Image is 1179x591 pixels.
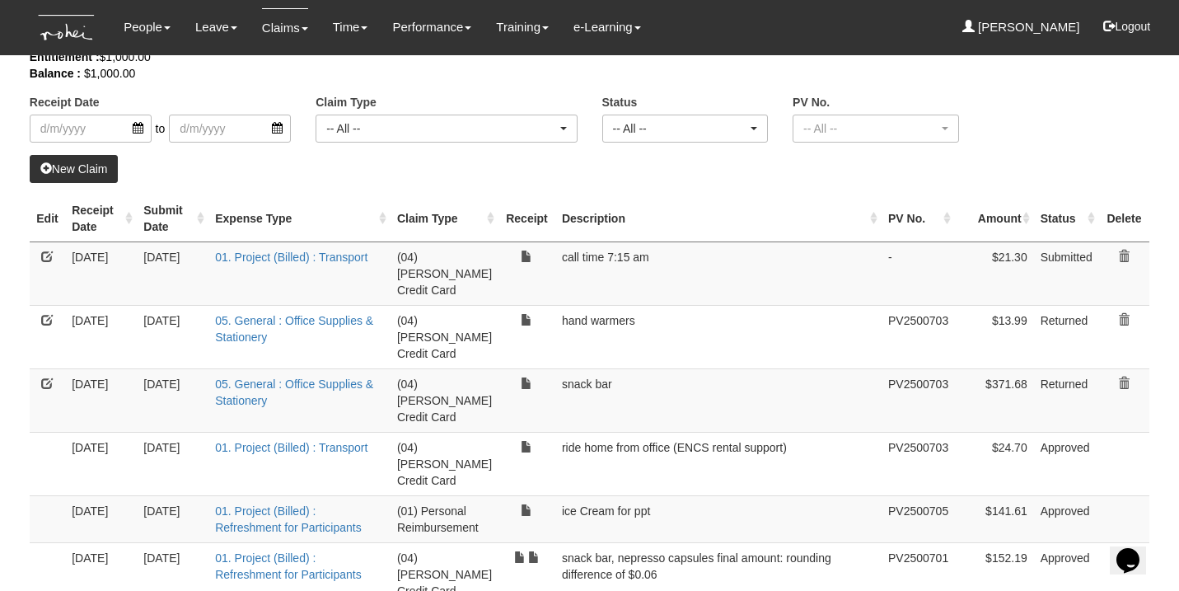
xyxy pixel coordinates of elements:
a: Leave [195,8,237,46]
label: Status [602,94,638,110]
td: $24.70 [955,432,1034,495]
th: Status : activate to sort column ascending [1034,195,1099,242]
span: $1,000.00 [84,67,135,80]
a: People [124,8,171,46]
td: (04) [PERSON_NAME] Credit Card [391,242,498,305]
th: Submit Date : activate to sort column ascending [137,195,208,242]
div: $1,000.00 [30,49,1125,65]
td: PV2500703 [882,368,955,432]
th: Receipt Date : activate to sort column ascending [65,195,137,242]
td: [DATE] [65,368,137,432]
div: -- All -- [803,120,938,137]
input: d/m/yyyy [30,115,152,143]
td: Approved [1034,495,1099,542]
td: $13.99 [955,305,1034,368]
th: PV No. : activate to sort column ascending [882,195,955,242]
td: PV2500703 [882,305,955,368]
a: Time [333,8,368,46]
label: Receipt Date [30,94,100,110]
td: [DATE] [137,305,208,368]
td: (04) [PERSON_NAME] Credit Card [391,305,498,368]
td: ride home from office (ENCS rental support) [555,432,882,495]
a: 01. Project (Billed) : Refreshment for Participants [215,504,361,534]
td: call time 7:15 am [555,242,882,305]
td: [DATE] [65,432,137,495]
td: hand warmers [555,305,882,368]
a: Performance [392,8,471,46]
th: Receipt [498,195,555,242]
td: Returned [1034,305,1099,368]
span: to [152,115,170,143]
td: [DATE] [65,305,137,368]
td: $21.30 [955,242,1034,305]
th: Claim Type : activate to sort column ascending [391,195,498,242]
a: 01. Project (Billed) : Transport [215,251,367,264]
a: Claims [262,8,308,47]
a: 05. General : Office Supplies & Stationery [215,314,373,344]
td: Returned [1034,368,1099,432]
td: [DATE] [65,242,137,305]
td: PV2500703 [882,432,955,495]
th: Description : activate to sort column ascending [555,195,882,242]
div: -- All -- [326,120,556,137]
td: [DATE] [137,432,208,495]
b: Balance : [30,67,81,80]
td: Approved [1034,432,1099,495]
td: (04) [PERSON_NAME] Credit Card [391,368,498,432]
a: 05. General : Office Supplies & Stationery [215,378,373,407]
b: Entitlement : [30,50,100,63]
label: Claim Type [316,94,377,110]
td: PV2500705 [882,495,955,542]
div: -- All -- [613,120,748,137]
a: 01. Project (Billed) : Refreshment for Participants [215,551,361,581]
td: Submitted [1034,242,1099,305]
a: New Claim [30,155,119,183]
a: Training [496,8,549,46]
td: [DATE] [137,242,208,305]
th: Delete [1099,195,1149,242]
button: Logout [1092,7,1162,46]
iframe: chat widget [1110,525,1163,575]
td: ice Cream for ppt [555,495,882,542]
td: [DATE] [65,495,137,542]
td: $141.61 [955,495,1034,542]
a: e-Learning [573,8,641,46]
th: Expense Type : activate to sort column ascending [208,195,391,242]
input: d/m/yyyy [169,115,291,143]
th: Amount : activate to sort column ascending [955,195,1034,242]
td: [DATE] [137,495,208,542]
td: (01) Personal Reimbursement [391,495,498,542]
td: - [882,242,955,305]
a: 01. Project (Billed) : Transport [215,441,367,454]
a: [PERSON_NAME] [962,8,1080,46]
button: -- All -- [316,115,577,143]
label: PV No. [793,94,830,110]
td: [DATE] [137,368,208,432]
td: $371.68 [955,368,1034,432]
td: snack bar [555,368,882,432]
td: (04) [PERSON_NAME] Credit Card [391,432,498,495]
button: -- All -- [602,115,769,143]
button: -- All -- [793,115,959,143]
th: Edit [30,195,65,242]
